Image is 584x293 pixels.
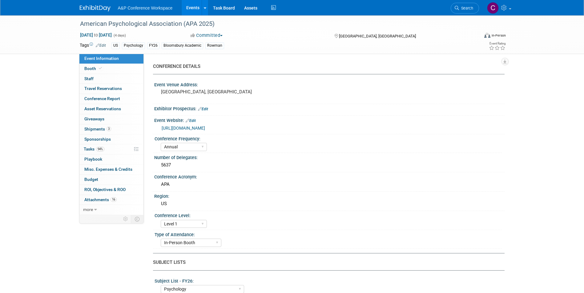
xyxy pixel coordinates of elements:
[79,195,143,205] a: Attachments16
[459,6,473,10] span: Search
[96,43,106,48] a: Edit
[84,146,104,151] span: Tasks
[154,172,505,180] div: Conference Acronym:
[79,185,143,195] a: ROI, Objectives & ROO
[154,153,505,161] div: Number of Delegates:
[487,2,499,14] img: Cyanne Stonesmith
[84,106,121,111] span: Asset Reservations
[79,104,143,114] a: Asset Reservations
[122,42,145,49] div: Psychology
[107,127,111,131] span: 3
[159,180,500,189] div: APA
[118,6,173,10] span: A&P Conference Workspace
[79,64,143,74] a: Booth
[84,76,94,81] span: Staff
[111,42,120,49] div: US
[154,104,505,112] div: Exhibitor Prospectus:
[84,177,98,182] span: Budget
[84,127,111,131] span: Shipments
[79,165,143,174] a: Misc. Expenses & Credits
[155,230,502,238] div: Type of Attendance:
[99,67,102,70] i: Booth reservation complete
[78,18,470,29] div: American Psychological Association (APA 2025)
[339,34,416,38] span: [GEOGRAPHIC_DATA], [GEOGRAPHIC_DATA]
[79,144,143,154] a: Tasks94%
[84,116,104,121] span: Giveaways
[186,119,196,123] a: Edit
[198,107,208,111] a: Edit
[84,197,117,202] span: Attachments
[80,32,112,38] span: [DATE] [DATE]
[484,33,490,38] img: Format-Inperson.png
[84,56,119,61] span: Event Information
[155,276,502,284] div: Subject List - FY26:
[79,74,143,84] a: Staff
[147,42,159,49] div: FY26
[79,135,143,144] a: Sponsorships
[153,259,500,266] div: SUBJECT LISTS
[84,86,122,91] span: Travel Reservations
[79,114,143,124] a: Giveaways
[153,63,500,70] div: CONFERENCE DETAILS
[154,116,505,124] div: Event Website:
[205,42,224,49] div: Rowman
[489,42,505,45] div: Event Rating
[79,124,143,134] a: Shipments3
[155,134,502,142] div: Conference Frequency:
[79,154,143,164] a: Playbook
[120,215,131,223] td: Personalize Event Tab Strip
[79,175,143,185] a: Budget
[159,199,500,209] div: US
[162,42,203,49] div: Bloomsbury Academic
[80,42,106,49] td: Tags
[84,66,103,71] span: Booth
[84,187,126,192] span: ROI, Objectives & ROO
[96,147,104,151] span: 94%
[80,5,111,11] img: ExhibitDay
[131,215,143,223] td: Toggle Event Tabs
[443,32,506,41] div: Event Format
[93,33,99,37] span: to
[84,137,111,142] span: Sponsorships
[451,3,479,14] a: Search
[84,96,120,101] span: Conference Report
[155,211,502,219] div: Conference Level:
[111,197,117,202] span: 16
[79,54,143,64] a: Event Information
[154,192,505,199] div: Region:
[79,94,143,104] a: Conference Report
[113,33,126,37] span: (4 days)
[154,80,505,88] div: Event Venue Address:
[84,167,132,172] span: Misc. Expenses & Credits
[162,126,205,131] a: [URL][DOMAIN_NAME]
[79,84,143,94] a: Travel Reservations
[161,89,293,95] pre: [GEOGRAPHIC_DATA], [GEOGRAPHIC_DATA]
[159,160,500,170] div: 5637
[83,207,93,212] span: more
[188,32,225,39] button: Committed
[79,205,143,215] a: more
[491,33,506,38] div: In-Person
[84,157,102,162] span: Playbook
